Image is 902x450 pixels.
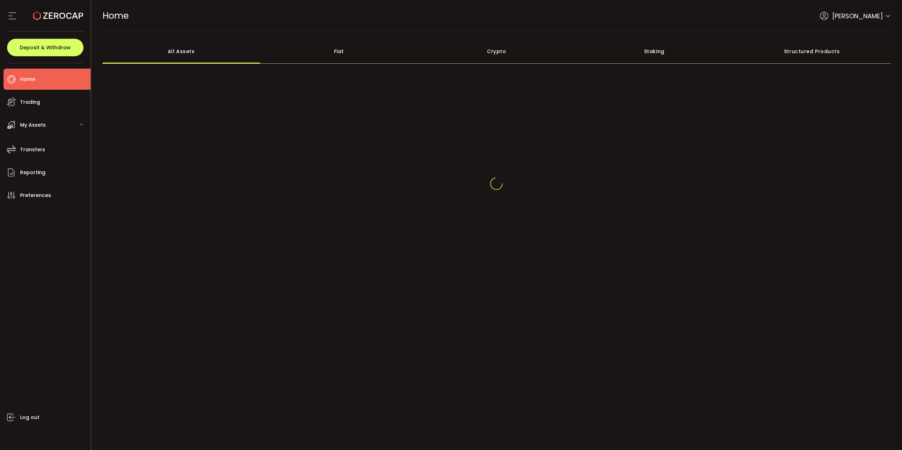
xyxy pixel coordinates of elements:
[20,74,35,84] span: Home
[575,39,733,64] div: Staking
[20,45,71,50] span: Deposit & Withdraw
[20,120,46,130] span: My Assets
[103,9,129,22] span: Home
[7,39,84,56] button: Deposit & Withdraw
[418,39,576,64] div: Crypto
[20,167,45,178] span: Reporting
[733,39,891,64] div: Structured Products
[260,39,418,64] div: Fiat
[20,412,39,423] span: Log out
[832,11,883,21] span: [PERSON_NAME]
[103,39,260,64] div: All Assets
[20,97,40,107] span: Trading
[20,145,45,155] span: Transfers
[20,190,51,201] span: Preferences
